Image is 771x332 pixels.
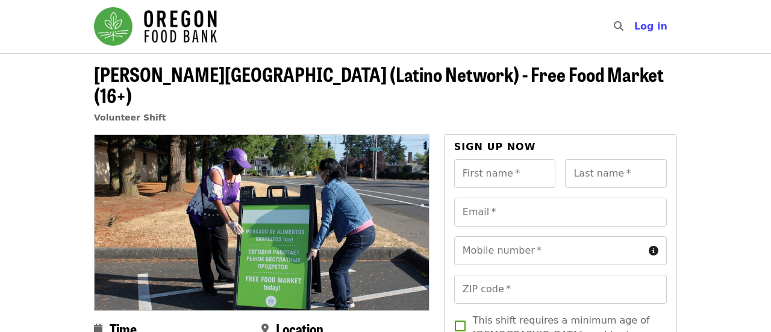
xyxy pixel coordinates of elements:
[454,236,644,265] input: Mobile number
[634,20,667,32] span: Log in
[625,14,677,39] button: Log in
[454,275,667,304] input: ZIP code
[454,159,556,188] input: First name
[94,113,166,122] a: Volunteer Shift
[631,12,640,41] input: Search
[565,159,667,188] input: Last name
[454,198,667,227] input: Email
[94,7,217,46] img: Oregon Food Bank - Home
[614,20,623,32] i: search icon
[649,245,658,257] i: circle-info icon
[94,60,664,109] span: [PERSON_NAME][GEOGRAPHIC_DATA] (Latino Network) - Free Food Market (16+)
[95,135,429,310] img: Rigler Elementary School (Latino Network) - Free Food Market (16+) organized by Oregon Food Bank
[454,141,536,152] span: Sign up now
